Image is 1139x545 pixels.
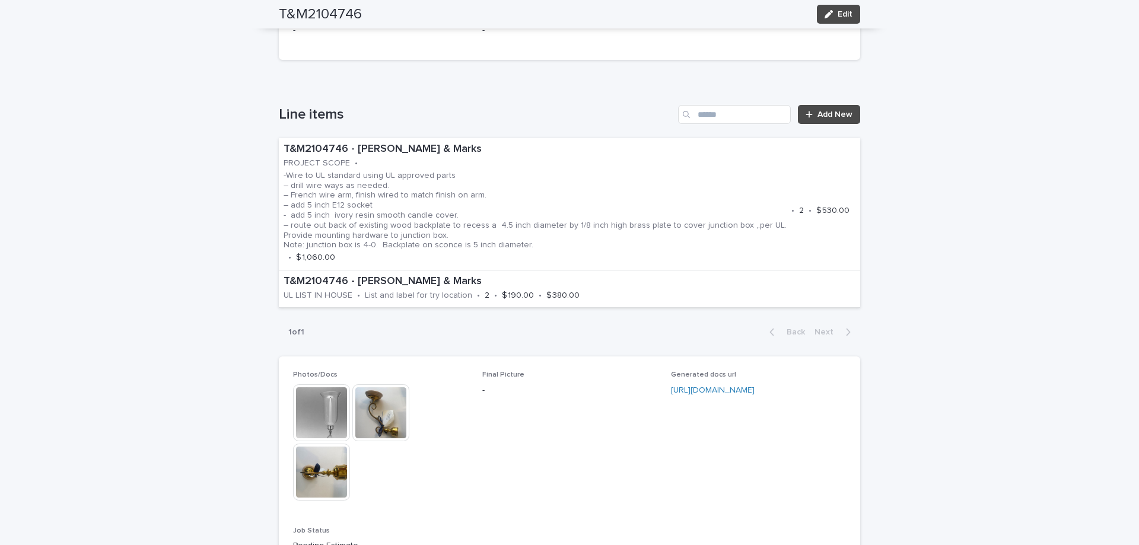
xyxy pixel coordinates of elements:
p: • [791,206,794,216]
input: Search [678,105,791,124]
p: • [288,253,291,263]
p: - [293,24,468,37]
p: $ 190.00 [502,291,534,301]
p: • [355,158,358,168]
p: $ 380.00 [546,291,580,301]
a: [URL][DOMAIN_NAME] [671,386,755,394]
p: 2 [799,206,804,216]
span: Final Picture [482,371,524,378]
p: • [809,206,812,216]
a: T&M2104746 - [PERSON_NAME] & MarksUL LIST IN HOUSE•List and label for try location•2•$ 190.00•$ 3... [279,270,860,308]
button: Edit [817,5,860,24]
span: Add New [817,110,852,119]
p: PROJECT SCOPE [284,158,350,168]
p: 2 [485,291,489,301]
span: Job Status [293,527,330,534]
p: • [539,291,542,301]
a: Add New [798,105,860,124]
p: • [494,291,497,301]
p: UL LIST IN HOUSE [284,291,352,301]
p: $ 530.00 [816,206,850,216]
h1: Line items [279,106,673,123]
p: $ 1,060.00 [296,253,335,263]
p: • [357,291,360,301]
p: • [477,291,480,301]
h2: T&M2104746 [279,6,362,23]
p: List and label for try location [365,291,472,301]
span: Generated docs url [671,371,736,378]
button: Back [760,327,810,337]
a: T&M2104746 - [PERSON_NAME] & MarksPROJECT SCOPE•-Wire to UL standard using UL approved parts – dr... [279,138,860,270]
p: T&M2104746 - [PERSON_NAME] & Marks [284,143,855,156]
span: Back [780,328,805,336]
p: - [482,384,657,397]
p: 1 of 1 [279,318,314,347]
p: -Wire to UL standard using UL approved parts – drill wire ways as needed. – French wire arm, fini... [284,171,787,250]
span: Edit [838,10,852,18]
span: Next [815,328,841,336]
span: Photos/Docs [293,371,338,378]
p: T&M2104746 - [PERSON_NAME] & Marks [284,275,778,288]
p: - [482,24,657,37]
button: Next [810,327,860,337]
